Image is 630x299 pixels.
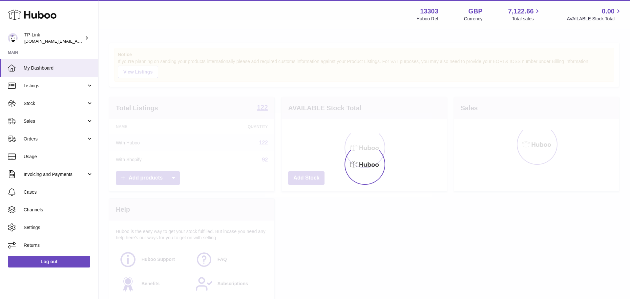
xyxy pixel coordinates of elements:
img: purchase.uk@tp-link.com [8,33,18,43]
span: Total sales [512,16,541,22]
span: AVAILABLE Stock Total [567,16,622,22]
span: Sales [24,118,86,124]
a: Log out [8,256,90,267]
strong: GBP [468,7,482,16]
strong: 13303 [420,7,438,16]
span: Stock [24,100,86,107]
span: 7,122.66 [508,7,534,16]
div: Huboo Ref [416,16,438,22]
span: [DOMAIN_NAME][EMAIL_ADDRESS][DOMAIN_NAME] [24,38,131,44]
span: Channels [24,207,93,213]
span: Listings [24,83,86,89]
span: Orders [24,136,86,142]
span: My Dashboard [24,65,93,71]
div: TP-Link [24,32,83,44]
span: Invoicing and Payments [24,171,86,178]
div: Currency [464,16,483,22]
span: Cases [24,189,93,195]
span: Usage [24,154,93,160]
a: 0.00 AVAILABLE Stock Total [567,7,622,22]
span: Settings [24,224,93,231]
span: Returns [24,242,93,248]
a: 7,122.66 Total sales [508,7,541,22]
span: 0.00 [602,7,615,16]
